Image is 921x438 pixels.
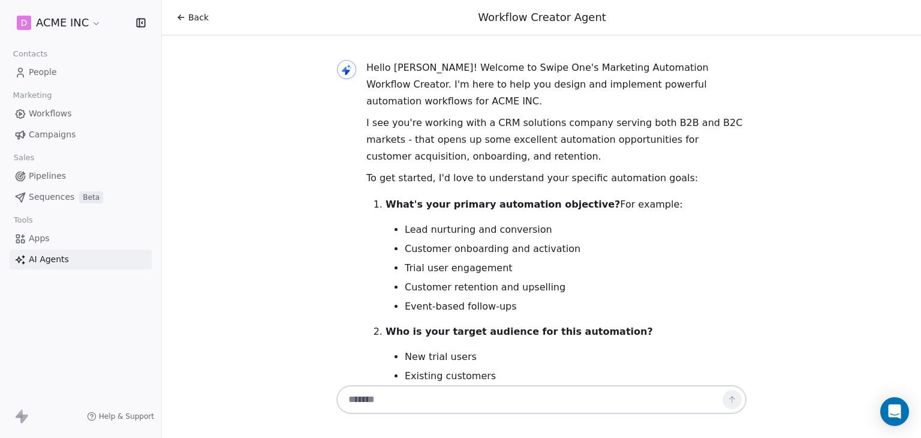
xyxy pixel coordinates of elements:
[8,149,40,167] span: Sales
[29,66,57,79] span: People
[99,412,154,421] span: Help & Support
[29,232,50,245] span: Apps
[36,15,89,31] span: ACME INC
[8,211,38,229] span: Tools
[880,397,909,426] div: Open Intercom Messenger
[478,11,606,23] span: Workflow Creator Agent
[366,170,747,187] p: To get started, I'd love to understand your specific automation goals:
[405,280,747,295] li: Customer retention and upselling
[29,191,74,203] span: Sequences
[29,107,72,120] span: Workflows
[14,13,104,33] button: DACME INC
[21,17,28,29] span: D
[87,412,154,421] a: Help & Support
[10,250,152,269] a: AI Agents
[29,253,69,266] span: AI Agents
[10,104,152,124] a: Workflows
[8,45,53,63] span: Contacts
[10,125,152,145] a: Campaigns
[188,11,209,23] span: Back
[386,199,620,210] strong: What's your primary automation objective?
[366,115,747,165] p: I see you're working with a CRM solutions company serving both B2B and B2C markets - that opens u...
[405,350,747,364] li: New trial users
[386,326,653,337] strong: Who is your target audience for this automation?
[405,242,747,256] li: Customer onboarding and activation
[386,196,747,213] p: For example:
[29,170,66,182] span: Pipelines
[10,166,152,186] a: Pipelines
[8,86,57,104] span: Marketing
[405,369,747,383] li: Existing customers
[405,223,747,237] li: Lead nurturing and conversion
[10,229,152,248] a: Apps
[10,187,152,207] a: SequencesBeta
[405,261,747,275] li: Trial user engagement
[10,62,152,82] a: People
[79,191,103,203] span: Beta
[405,299,747,314] li: Event-based follow-ups
[366,59,747,110] p: Hello [PERSON_NAME]! Welcome to Swipe One's Marketing Automation Workflow Creator. I'm here to he...
[29,128,76,141] span: Campaigns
